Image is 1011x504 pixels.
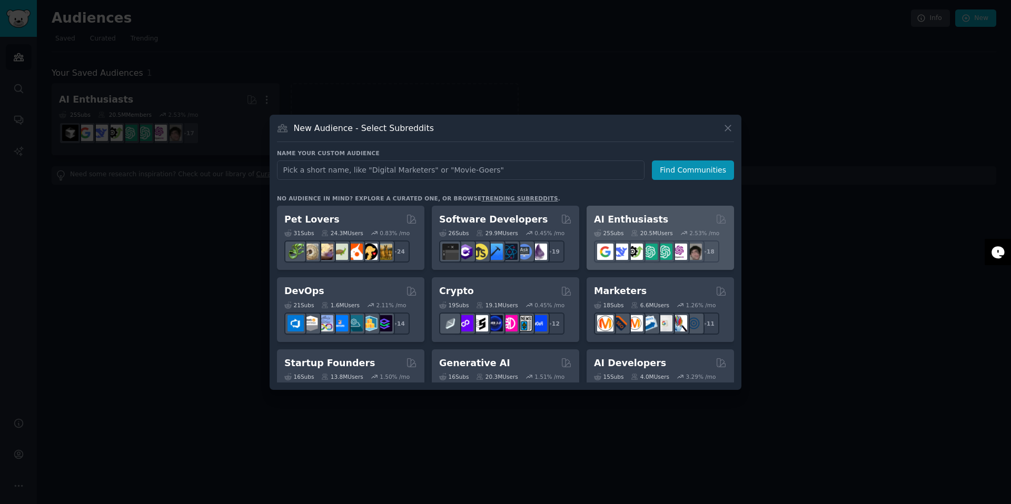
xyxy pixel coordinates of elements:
h2: Generative AI [439,357,510,370]
img: ethfinance [442,315,459,331]
img: PetAdvice [361,244,378,260]
img: Emailmarketing [641,315,658,331]
img: 0xPolygon [457,315,473,331]
div: 1.6M Users [321,301,360,309]
h3: Name your custom audience [277,149,734,157]
img: OpenAIDev [671,244,687,260]
img: ArtificalIntelligence [686,244,702,260]
div: 6.6M Users [631,301,669,309]
div: 19.1M Users [476,301,518,309]
h2: AI Developers [594,357,666,370]
div: 1.51 % /mo [534,373,564,380]
img: content_marketing [597,315,613,331]
h2: Software Developers [439,213,548,226]
img: GoogleGeminiAI [597,244,613,260]
img: OnlineMarketing [686,315,702,331]
h3: New Audience - Select Subreddits [294,123,434,134]
div: + 24 [388,240,410,263]
img: reactnative [501,244,518,260]
img: web3 [487,315,503,331]
div: 0.83 % /mo [380,229,410,237]
h2: Crypto [439,285,474,298]
div: + 14 [388,313,410,335]
img: defi_ [531,315,547,331]
div: 26 Sub s [439,229,469,237]
div: 2.11 % /mo [376,301,407,309]
div: No audience in mind? Explore a curated one, or browse . [277,195,560,202]
img: AWS_Certified_Experts [302,315,319,331]
img: platformengineering [346,315,363,331]
div: 21 Sub s [284,301,314,309]
img: turtle [332,244,348,260]
img: leopardgeckos [317,244,333,260]
h2: AI Enthusiasts [594,213,668,226]
img: csharp [457,244,473,260]
div: 25 Sub s [594,229,623,237]
img: bigseo [612,315,628,331]
div: + 11 [697,313,719,335]
div: 18 Sub s [594,301,623,309]
div: 31 Sub s [284,229,314,237]
div: 20.3M Users [476,373,518,380]
img: aws_cdk [361,315,378,331]
img: PlatformEngineers [376,315,392,331]
img: dogbreed [376,244,392,260]
img: cockatiel [346,244,363,260]
h2: Pet Lovers [284,213,340,226]
img: chatgpt_promptDesign [641,244,658,260]
div: 29.9M Users [476,229,518,237]
input: Pick a short name, like "Digital Marketers" or "Movie-Goers" [277,160,645,180]
div: 16 Sub s [284,373,314,380]
div: 0.45 % /mo [534,229,564,237]
div: 4.0M Users [631,373,669,380]
h2: Marketers [594,285,647,298]
img: CryptoNews [516,315,532,331]
img: AskComputerScience [516,244,532,260]
div: 19 Sub s [439,301,469,309]
img: AskMarketing [627,315,643,331]
img: AItoolsCatalog [627,244,643,260]
img: googleads [656,315,672,331]
img: ethstaker [472,315,488,331]
div: 20.5M Users [631,229,672,237]
div: 15 Sub s [594,373,623,380]
div: + 18 [697,240,719,263]
img: Docker_DevOps [317,315,333,331]
h2: Startup Founders [284,357,375,370]
div: + 12 [542,313,564,335]
div: 13.8M Users [321,373,363,380]
div: + 19 [542,240,564,263]
div: 1.26 % /mo [686,301,716,309]
img: defiblockchain [501,315,518,331]
div: 1.50 % /mo [380,373,410,380]
div: 24.3M Users [321,229,363,237]
img: ballpython [302,244,319,260]
img: herpetology [288,244,304,260]
div: 3.29 % /mo [686,373,716,380]
a: trending subreddits [481,195,558,201]
h2: DevOps [284,285,324,298]
button: Find Communities [652,160,734,180]
img: chatgpt_prompts_ [656,244,672,260]
img: DeepSeek [612,244,628,260]
img: elixir [531,244,547,260]
img: learnjavascript [472,244,488,260]
div: 2.53 % /mo [689,229,719,237]
div: 16 Sub s [439,373,469,380]
img: iOSProgramming [487,244,503,260]
img: DevOpsLinks [332,315,348,331]
img: MarketingResearch [671,315,687,331]
div: 0.45 % /mo [534,301,564,309]
img: software [442,244,459,260]
img: azuredevops [288,315,304,331]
